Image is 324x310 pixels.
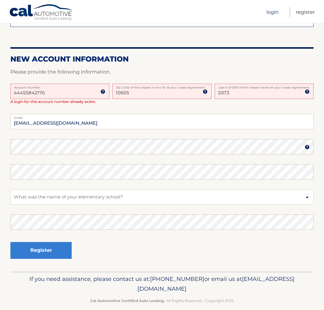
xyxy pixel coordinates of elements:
p: Please provide the following information. [10,68,314,76]
a: Cal Automotive [9,4,73,22]
p: If you need assistance, please contact us at: or email us at [20,274,304,294]
img: tooltip.svg [203,89,208,94]
img: tooltip.svg [100,89,105,94]
p: - All Rights Reserved - Copyright 2025 [20,297,304,304]
button: Register [10,242,72,259]
input: SSN or EIN (last 4 digits only) [215,84,314,99]
label: Zip Code of first lessee in box 1b of your Lease Agreement [112,84,211,89]
span: A login for this account number already exists. [10,99,96,104]
input: Zip Code [112,84,211,99]
label: Account Number [10,84,109,89]
label: Email [10,114,314,119]
input: Account Number [10,84,109,99]
input: Email [10,114,314,129]
span: [EMAIL_ADDRESS][DOMAIN_NAME] [138,275,295,292]
span: [PHONE_NUMBER] [150,275,204,282]
strong: Cal Automotive Certified Auto Leasing [90,298,164,303]
img: tooltip.svg [305,145,310,149]
img: tooltip.svg [305,89,310,94]
label: Last 4 of SSN of first lessee listed on your Lease Agreement [215,84,314,89]
h2: New Account Information [10,55,314,64]
a: Register [296,7,315,18]
a: Login [266,7,279,18]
